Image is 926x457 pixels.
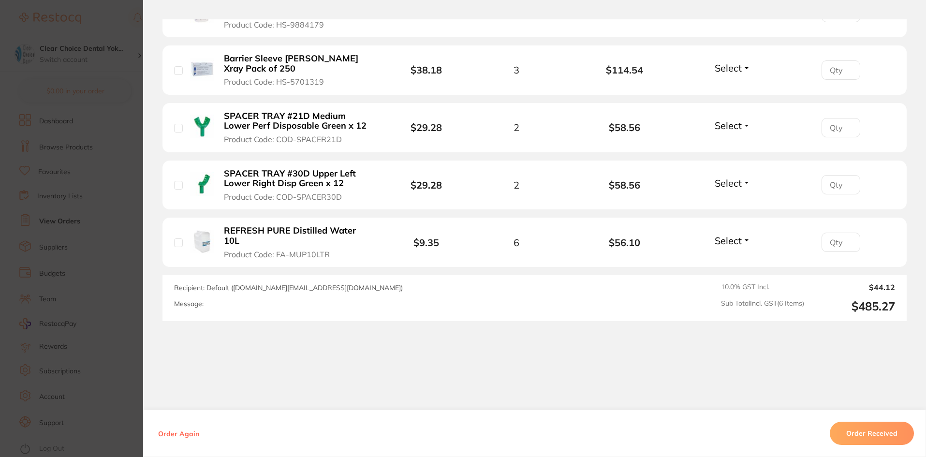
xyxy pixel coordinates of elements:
[413,236,439,249] b: $9.35
[190,58,214,81] img: Barrier Sleeve HENRY SCHEIN Xray Pack of 250
[411,179,442,191] b: $29.28
[715,119,742,132] span: Select
[221,53,376,87] button: Barrier Sleeve [PERSON_NAME] Xray Pack of 250 Product Code: HS-5701319
[812,283,895,292] output: $44.12
[514,64,519,75] span: 3
[712,235,753,247] button: Select
[715,235,742,247] span: Select
[190,172,214,196] img: SPACER TRAY #30D Upper Left Lower Right Disp Green x 12
[715,177,742,189] span: Select
[812,299,895,313] output: $485.27
[822,118,860,137] input: Qty
[721,283,804,292] span: 10.0 % GST Incl.
[224,135,342,144] span: Product Code: COD-SPACER21D
[155,429,202,438] button: Order Again
[224,54,373,74] b: Barrier Sleeve [PERSON_NAME] Xray Pack of 250
[411,64,442,76] b: $38.18
[224,77,324,86] span: Product Code: HS-5701319
[190,230,214,253] img: REFRESH PURE Distilled Water 10L
[174,283,403,292] span: Recipient: Default ( [DOMAIN_NAME][EMAIL_ADDRESS][DOMAIN_NAME] )
[712,177,753,189] button: Select
[221,168,376,202] button: SPACER TRAY #30D Upper Left Lower Right Disp Green x 12 Product Code: COD-SPACER30D
[822,60,860,80] input: Qty
[721,299,804,313] span: Sub Total Incl. GST ( 6 Items)
[514,237,519,248] span: 6
[571,179,679,191] b: $58.56
[224,169,373,189] b: SPACER TRAY #30D Upper Left Lower Right Disp Green x 12
[411,121,442,133] b: $29.28
[224,111,373,131] b: SPACER TRAY #21D Medium Lower Perf Disposable Green x 12
[514,122,519,133] span: 2
[224,20,324,29] span: Product Code: HS-9884179
[224,226,373,246] b: REFRESH PURE Distilled Water 10L
[830,422,914,445] button: Order Received
[822,175,860,194] input: Qty
[224,250,330,259] span: Product Code: FA-MUP10LTR
[221,225,376,259] button: REFRESH PURE Distilled Water 10L Product Code: FA-MUP10LTR
[715,62,742,74] span: Select
[190,115,214,138] img: SPACER TRAY #21D Medium Lower Perf Disposable Green x 12
[221,111,376,145] button: SPACER TRAY #21D Medium Lower Perf Disposable Green x 12 Product Code: COD-SPACER21D
[514,179,519,191] span: 2
[571,237,679,248] b: $56.10
[174,300,204,308] label: Message:
[571,122,679,133] b: $58.56
[712,119,753,132] button: Select
[712,62,753,74] button: Select
[224,192,342,201] span: Product Code: COD-SPACER30D
[571,64,679,75] b: $114.54
[822,233,860,252] input: Qty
